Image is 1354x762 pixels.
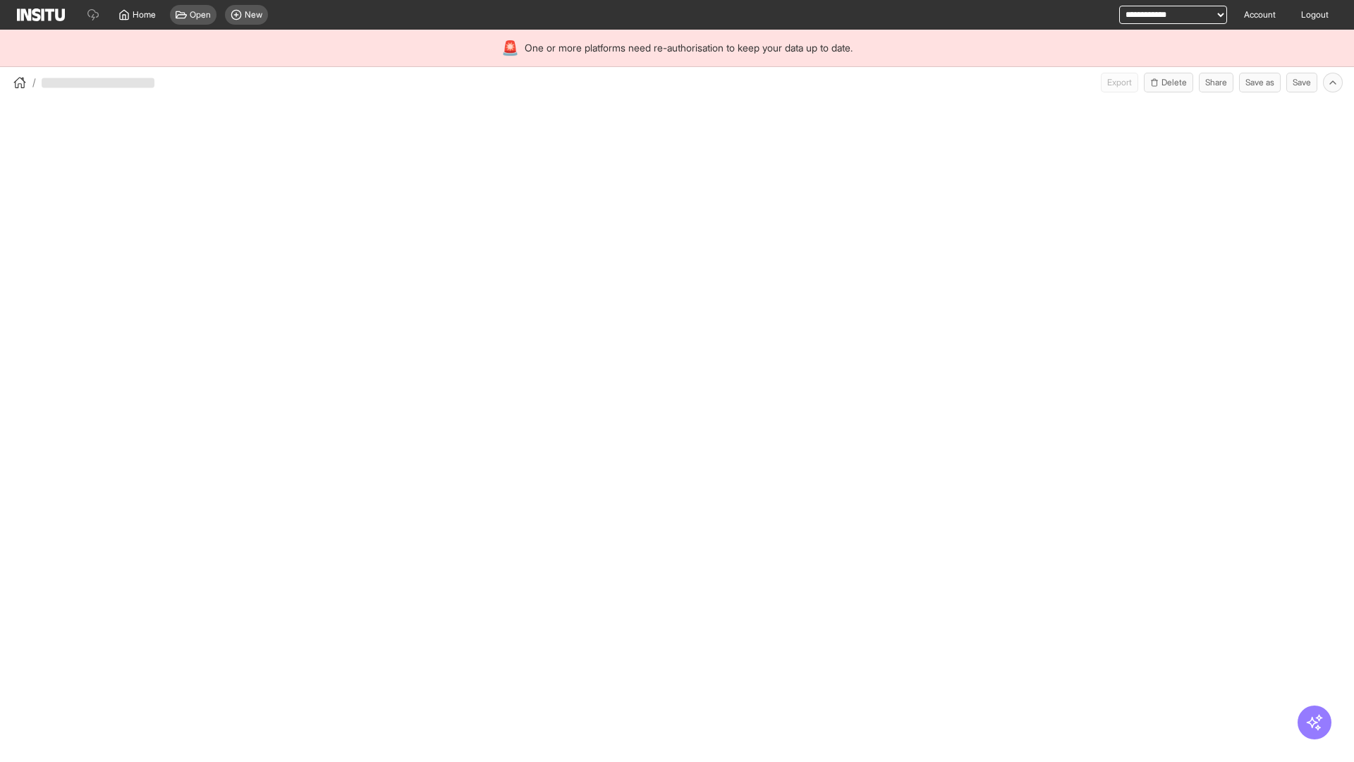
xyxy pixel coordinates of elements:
[32,75,36,90] span: /
[1101,73,1138,92] button: Export
[1144,73,1193,92] button: Delete
[1101,73,1138,92] span: Can currently only export from Insights reports.
[190,9,211,20] span: Open
[1286,73,1317,92] button: Save
[11,74,36,91] button: /
[17,8,65,21] img: Logo
[1199,73,1233,92] button: Share
[245,9,262,20] span: New
[1239,73,1281,92] button: Save as
[133,9,156,20] span: Home
[501,38,519,58] div: 🚨
[525,41,853,55] span: One or more platforms need re-authorisation to keep your data up to date.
